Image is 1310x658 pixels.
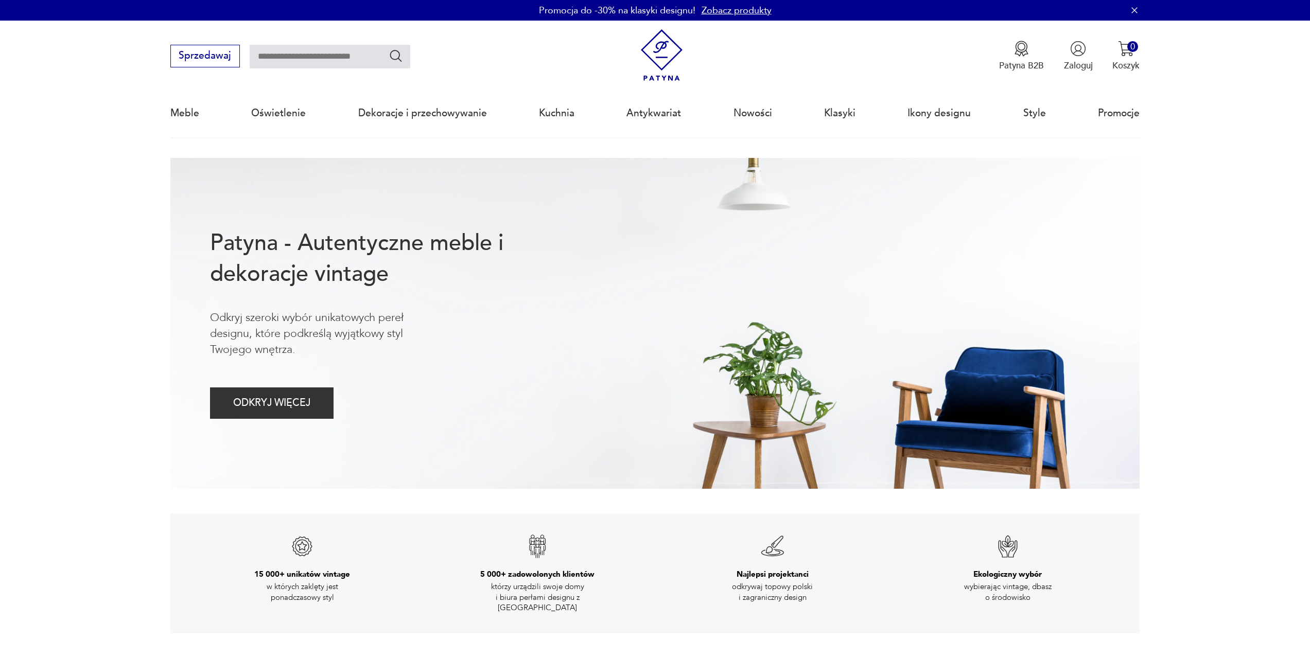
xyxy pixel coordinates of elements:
[210,400,334,408] a: ODKRYJ WIĘCEJ
[1064,60,1093,72] p: Zaloguj
[170,90,199,137] a: Meble
[1070,41,1086,57] img: Ikonka użytkownika
[1112,41,1140,72] button: 0Koszyk
[1118,41,1134,57] img: Ikona koszyka
[824,90,855,137] a: Klasyki
[251,90,306,137] a: Oświetlenie
[716,581,829,602] p: odkrywaj topowy polski i zagraniczny design
[389,48,404,63] button: Szukaj
[999,41,1044,72] a: Ikona medaluPatyna B2B
[254,569,350,579] h3: 15 000+ unikatów vintage
[170,52,240,61] a: Sprzedawaj
[539,4,695,17] p: Promocja do -30% na klasyki designu!
[760,534,785,559] img: Znak gwarancji jakości
[733,90,772,137] a: Nowości
[999,60,1044,72] p: Patyna B2B
[1127,41,1138,52] div: 0
[525,534,550,559] img: Znak gwarancji jakości
[290,534,315,559] img: Znak gwarancji jakości
[1064,41,1093,72] button: Zaloguj
[1112,60,1140,72] p: Koszyk
[246,581,359,602] p: w których zaklęty jest ponadczasowy styl
[636,29,688,81] img: Patyna - sklep z meblami i dekoracjami vintage
[1098,90,1140,137] a: Promocje
[1014,41,1029,57] img: Ikona medalu
[170,45,240,67] button: Sprzedawaj
[702,4,772,17] a: Zobacz produkty
[210,228,544,290] h1: Patyna - Autentyczne meble i dekoracje vintage
[951,581,1064,602] p: wybierając vintage, dbasz o środowisko
[737,569,809,579] h3: Najlepsi projektanci
[1023,90,1046,137] a: Style
[995,534,1020,559] img: Znak gwarancji jakości
[210,387,334,419] button: ODKRYJ WIĘCEJ
[973,569,1042,579] h3: Ekologiczny wybór
[210,310,445,358] p: Odkryj szeroki wybór unikatowych pereł designu, które podkreślą wyjątkowy styl Twojego wnętrza.
[481,581,594,613] p: którzy urządzili swoje domy i biura perłami designu z [GEOGRAPHIC_DATA]
[626,90,681,137] a: Antykwariat
[999,41,1044,72] button: Patyna B2B
[539,90,574,137] a: Kuchnia
[907,90,971,137] a: Ikony designu
[358,90,487,137] a: Dekoracje i przechowywanie
[480,569,595,579] h3: 5 000+ zadowolonych klientów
